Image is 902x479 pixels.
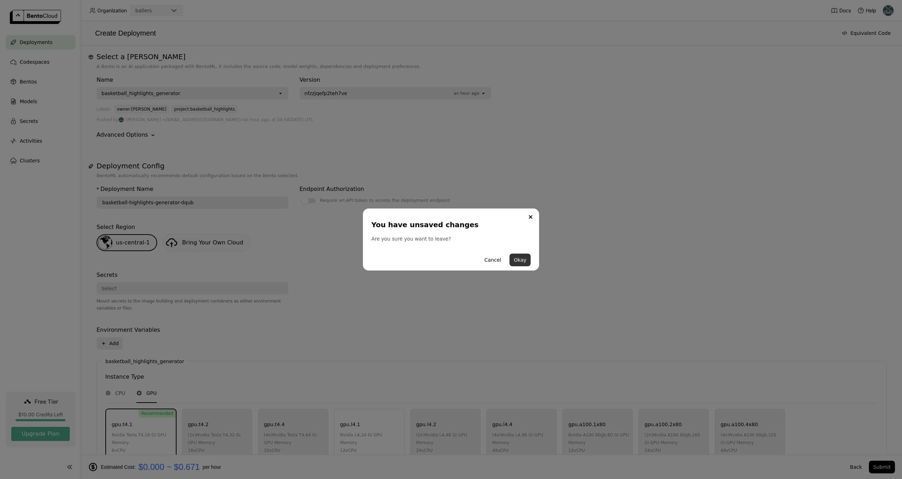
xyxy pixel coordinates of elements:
div: Are you sure you want to leave? [371,235,531,242]
button: Cancel [480,254,505,266]
button: Okay [509,254,531,266]
button: Close [526,213,535,221]
div: You have unsaved changes [371,220,528,230]
div: dialog [363,209,539,270]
